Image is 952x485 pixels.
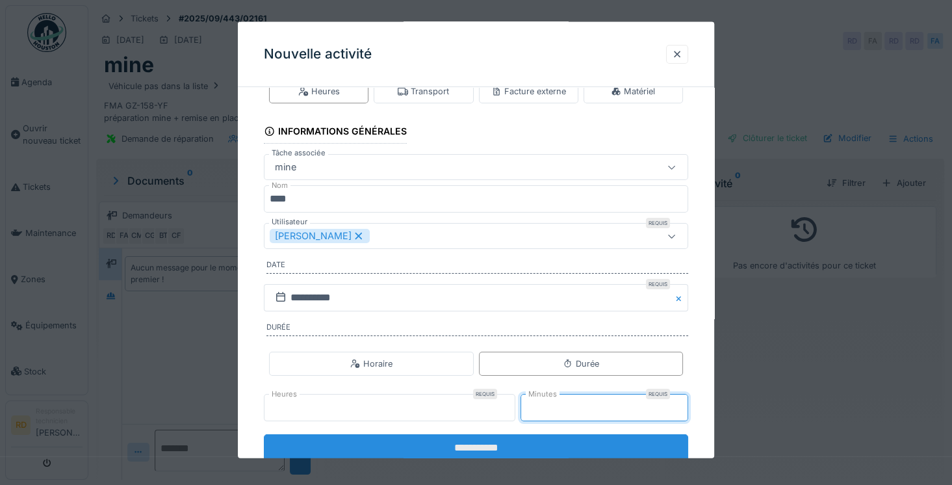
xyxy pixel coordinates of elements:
h3: Nouvelle activité [264,46,372,62]
label: Tâche associée [269,148,328,159]
div: Facture externe [491,85,566,98]
div: Durée [563,357,599,369]
label: Durée [266,322,688,336]
div: Horaire [350,357,392,369]
label: Heures [269,389,300,400]
div: Matériel [611,85,655,98]
label: Nom [269,180,290,191]
button: Close [674,284,688,311]
div: Requis [646,389,670,399]
div: Requis [473,389,497,399]
label: Minutes [526,389,560,400]
label: Date [266,259,688,274]
div: mine [270,160,302,174]
div: Transport [398,85,449,98]
div: Requis [646,279,670,289]
div: Informations générales [264,122,407,144]
div: Heures [298,85,340,98]
div: [PERSON_NAME] [270,229,370,243]
label: Utilisateur [269,216,310,228]
div: Requis [646,218,670,228]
